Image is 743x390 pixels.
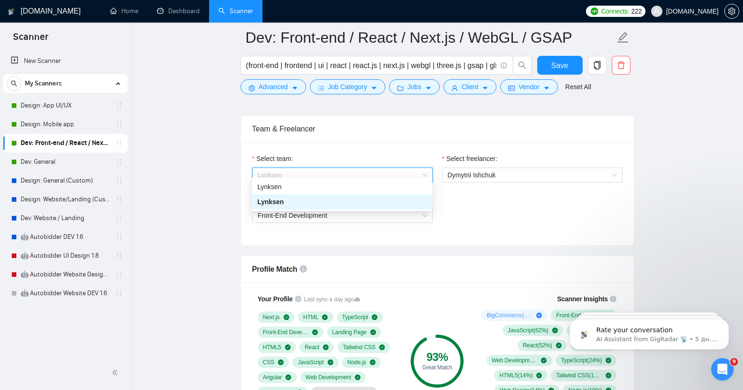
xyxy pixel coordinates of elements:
[492,357,538,364] span: Web Development ( 34 %)
[115,102,123,109] span: holder
[500,79,557,94] button: idcardVendorcaret-down
[278,359,284,365] span: check-circle
[565,82,591,92] a: Reset All
[462,82,479,92] span: Client
[328,82,367,92] span: Job Category
[318,84,324,92] span: bars
[541,358,547,363] span: check-circle
[612,56,630,75] button: delete
[3,52,128,70] li: New Scanner
[263,359,275,366] span: CSS
[591,8,598,15] img: upwork-logo.png
[442,153,497,164] label: Select freelancer:
[407,82,421,92] span: Jobs
[21,209,110,228] a: Dev: Website / Landing
[110,7,138,15] a: homeHome
[425,84,432,92] span: caret-down
[397,84,404,92] span: folder
[263,374,282,381] span: Angular
[518,82,539,92] span: Vendor
[257,182,427,192] div: Lynksen
[6,30,56,50] span: Scanner
[612,61,630,69] span: delete
[246,26,615,49] input: Scanner name...
[306,374,352,381] span: Web Development
[551,60,568,71] span: Save
[513,61,531,69] span: search
[257,197,427,207] div: Lynksen
[332,329,367,336] span: Landing Page
[21,153,110,171] a: Dev: General
[347,359,366,366] span: Node.js
[115,233,123,241] span: holder
[501,62,507,69] span: info-circle
[218,7,253,15] a: searchScanner
[451,84,458,92] span: user
[115,252,123,260] span: holder
[21,246,110,265] a: 🤖 Autobidder UI Design 1.8
[263,344,281,351] span: HTML5
[730,358,738,366] span: 9
[305,344,319,351] span: React
[588,61,606,69] span: copy
[115,290,123,297] span: holder
[246,60,496,71] input: Search Freelance Jobs...
[610,296,616,302] span: info-circle
[411,352,464,363] div: 93 %
[617,31,629,44] span: edit
[487,312,533,319] span: BigCommerce ( 7 %)
[292,84,298,92] span: caret-down
[379,344,385,350] span: check-circle
[252,194,432,209] div: Lynksen
[258,295,293,303] span: Your Profile
[312,329,318,335] span: check-circle
[115,177,123,184] span: holder
[298,359,323,366] span: JavaScript
[448,171,496,179] span: Dymytrii Ishchuk
[21,265,110,284] a: 🤖 Autobidder Website Design 1.8
[513,56,532,75] button: search
[7,76,22,91] button: search
[21,171,110,190] a: Design: General (Custom)
[557,296,608,302] span: Scanner Insights
[303,314,319,321] span: HTML
[259,82,288,92] span: Advanced
[263,329,309,336] span: Front-End Development
[601,6,629,16] span: Connects:
[508,327,548,334] span: JavaScript ( 62 %)
[310,79,385,94] button: barsJob Categorycaret-down
[115,196,123,203] span: holder
[21,284,110,303] a: 🤖 Autobidder Website DEV 1.6
[21,228,110,246] a: 🤖 Autobidder DEV 1.6
[724,8,739,15] a: setting
[25,74,62,93] span: My Scanners
[284,314,289,320] span: check-circle
[556,372,602,379] span: Tailwind CSS ( 14 %)
[411,365,464,370] div: Great Match
[711,358,734,381] iframe: Intercom live chat
[724,4,739,19] button: setting
[252,179,432,194] div: Lynksen
[725,8,739,15] span: setting
[508,84,515,92] span: idcard
[606,373,611,378] span: check-circle
[543,84,550,92] span: caret-down
[631,6,642,16] span: 222
[7,80,21,87] span: search
[252,153,293,164] label: Select team:
[258,168,427,182] span: Lynksen
[21,96,110,115] a: Design: App UI/UX
[370,329,376,335] span: check-circle
[588,56,607,75] button: copy
[115,271,123,278] span: holder
[258,212,328,219] span: Front-End Development
[3,74,128,303] li: My Scanners
[240,79,306,94] button: settingAdvancedcaret-down
[342,314,368,321] span: TypeScript
[21,190,110,209] a: Design: Website/Landing (Custom)
[304,295,360,304] span: Last sync a day ago
[537,56,583,75] button: Save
